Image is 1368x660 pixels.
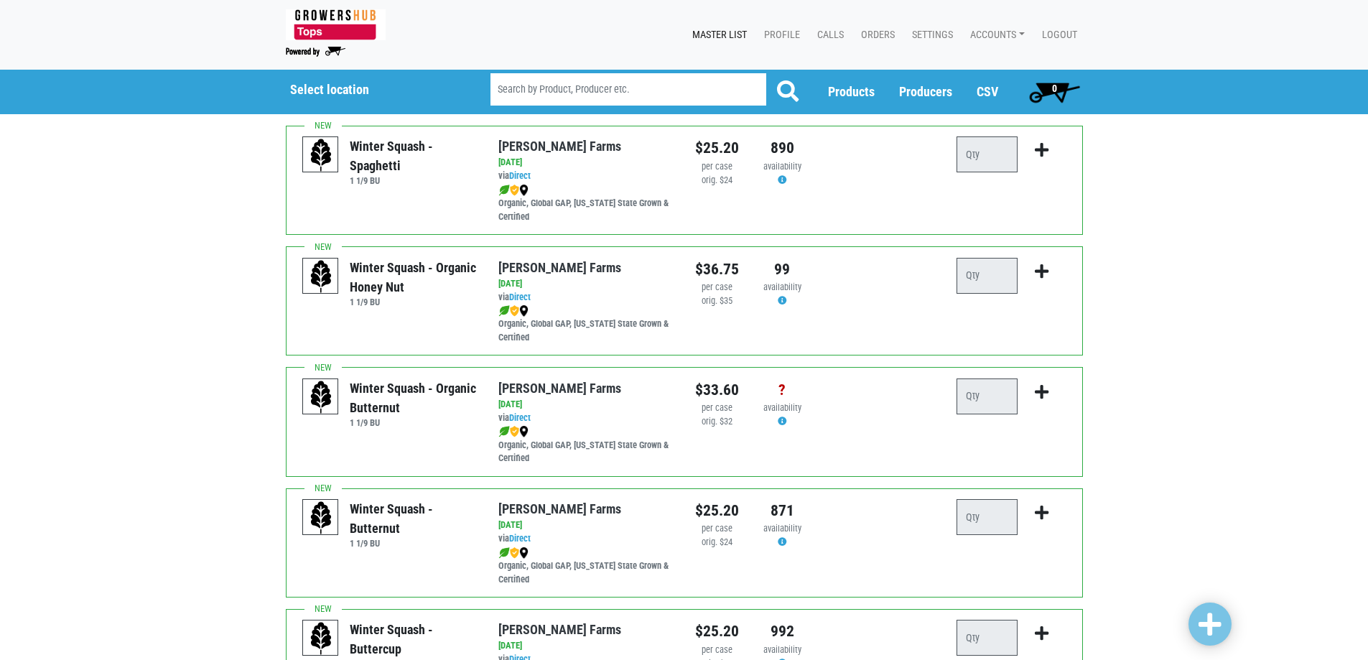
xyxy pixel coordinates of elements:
[695,415,739,429] div: orig. $32
[498,305,510,317] img: leaf-e5c59151409436ccce96b2ca1b28e03c.png
[498,139,621,154] a: [PERSON_NAME] Farms
[498,501,621,516] a: [PERSON_NAME] Farms
[303,137,339,173] img: placeholder-variety-43d6402dacf2d531de610a020419775a.svg
[498,532,673,546] div: via
[510,547,519,559] img: safety-e55c860ca8c00a9c171001a62a92dabd.png
[498,547,510,559] img: leaf-e5c59151409436ccce96b2ca1b28e03c.png
[498,519,673,532] div: [DATE]
[498,412,673,425] div: via
[957,499,1018,535] input: Qty
[695,401,739,415] div: per case
[681,22,753,49] a: Master List
[519,305,529,317] img: map_marker-0e94453035b3232a4d21701695807de9.png
[303,379,339,415] img: placeholder-variety-43d6402dacf2d531de610a020419775a.svg
[763,161,801,172] span: availability
[695,160,739,174] div: per case
[303,500,339,536] img: placeholder-variety-43d6402dacf2d531de610a020419775a.svg
[763,402,801,413] span: availability
[760,620,804,643] div: 992
[498,304,673,345] div: Organic, Global GAP, [US_STATE] State Grown & Certified
[498,169,673,183] div: via
[509,170,531,181] a: Direct
[498,398,673,412] div: [DATE]
[286,9,386,40] img: 279edf242af8f9d49a69d9d2afa010fb.png
[509,533,531,544] a: Direct
[760,136,804,159] div: 890
[763,523,801,534] span: availability
[977,84,998,99] a: CSV
[901,22,959,49] a: Settings
[753,22,806,49] a: Profile
[957,378,1018,414] input: Qty
[695,136,739,159] div: $25.20
[695,258,739,281] div: $36.75
[498,291,673,305] div: via
[498,183,673,224] div: Organic, Global GAP, [US_STATE] State Grown & Certified
[510,305,519,317] img: safety-e55c860ca8c00a9c171001a62a92dabd.png
[350,258,477,297] div: Winter Squash - Organic Honey Nut
[498,546,673,587] div: Organic, Global GAP, [US_STATE] State Grown & Certified
[1030,22,1083,49] a: Logout
[510,185,519,196] img: safety-e55c860ca8c00a9c171001a62a92dabd.png
[695,643,739,657] div: per case
[498,426,510,437] img: leaf-e5c59151409436ccce96b2ca1b28e03c.png
[828,84,875,99] a: Products
[957,258,1018,294] input: Qty
[957,620,1018,656] input: Qty
[695,536,739,549] div: orig. $24
[959,22,1030,49] a: Accounts
[350,499,477,538] div: Winter Squash - Butternut
[498,639,673,653] div: [DATE]
[695,174,739,187] div: orig. $24
[498,277,673,291] div: [DATE]
[509,292,531,302] a: Direct
[510,426,519,437] img: safety-e55c860ca8c00a9c171001a62a92dabd.png
[763,282,801,292] span: availability
[695,378,739,401] div: $33.60
[695,294,739,308] div: orig. $35
[490,73,766,106] input: Search by Product, Producer etc.
[498,260,621,275] a: [PERSON_NAME] Farms
[498,425,673,466] div: Organic, Global GAP, [US_STATE] State Grown & Certified
[695,522,739,536] div: per case
[1023,78,1087,106] a: 0
[303,259,339,294] img: placeholder-variety-43d6402dacf2d531de610a020419775a.svg
[350,620,477,659] div: Winter Squash - Buttercup
[957,136,1018,172] input: Qty
[303,621,339,656] img: placeholder-variety-43d6402dacf2d531de610a020419775a.svg
[850,22,901,49] a: Orders
[498,185,510,196] img: leaf-e5c59151409436ccce96b2ca1b28e03c.png
[350,378,477,417] div: Winter Squash - Organic Butternut
[286,47,345,57] img: Powered by Big Wheelbarrow
[695,281,739,294] div: per case
[350,136,477,175] div: Winter Squash - Spaghetti
[695,499,739,522] div: $25.20
[509,412,531,423] a: Direct
[519,547,529,559] img: map_marker-0e94453035b3232a4d21701695807de9.png
[1052,83,1057,94] span: 0
[760,378,804,401] div: ?
[806,22,850,49] a: Calls
[899,84,952,99] a: Producers
[290,82,454,98] h5: Select location
[519,426,529,437] img: map_marker-0e94453035b3232a4d21701695807de9.png
[695,620,739,643] div: $25.20
[498,622,621,637] a: [PERSON_NAME] Farms
[763,644,801,655] span: availability
[350,175,477,186] h6: 1 1/9 BU
[519,185,529,196] img: map_marker-0e94453035b3232a4d21701695807de9.png
[498,381,621,396] a: [PERSON_NAME] Farms
[350,417,477,428] h6: 1 1/9 BU
[350,297,477,307] h6: 1 1/9 BU
[498,156,673,169] div: [DATE]
[760,499,804,522] div: 871
[350,538,477,549] h6: 1 1/9 BU
[760,258,804,281] div: 99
